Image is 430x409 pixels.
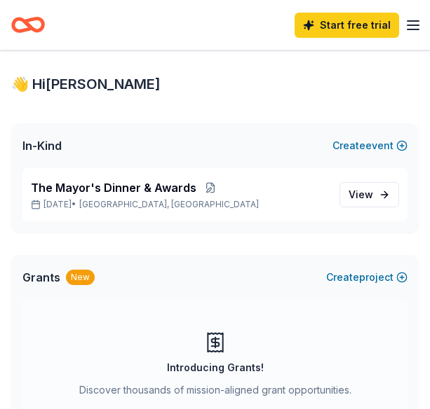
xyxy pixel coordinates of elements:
span: The Mayor's Dinner & Awards [31,179,196,196]
button: Createevent [332,137,408,154]
span: View [349,186,373,203]
div: Introducing Grants! [167,359,264,376]
span: In-Kind [22,137,62,154]
button: Createproject [326,269,408,286]
p: [DATE] • [31,199,334,210]
a: Home [11,8,45,41]
div: Discover thousands of mission-aligned grant opportunities. [79,382,351,404]
span: Grants [22,269,60,286]
span: [GEOGRAPHIC_DATA], [GEOGRAPHIC_DATA] [79,199,259,210]
a: View [340,182,399,207]
a: Start free trial [295,13,399,38]
div: New [66,270,95,285]
div: 👋 Hi [PERSON_NAME] [11,73,419,95]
